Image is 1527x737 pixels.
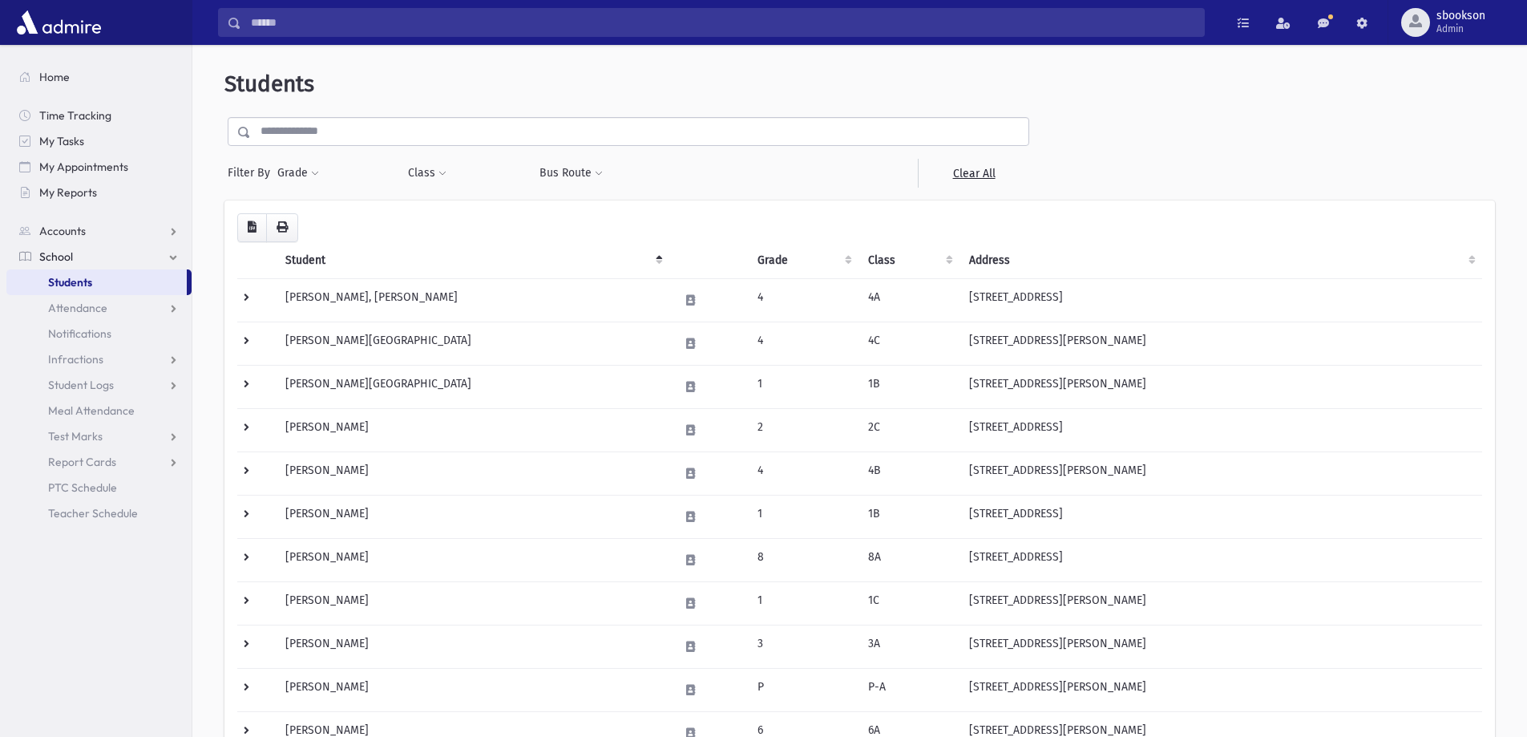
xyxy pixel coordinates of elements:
[748,242,859,279] th: Grade: activate to sort column ascending
[858,452,959,495] td: 4B
[858,581,959,625] td: 1C
[6,103,192,128] a: Time Tracking
[858,625,959,668] td: 3A
[6,423,192,449] a: Test Marks
[39,108,111,123] span: Time Tracking
[228,164,277,181] span: Filter By
[276,408,669,452] td: [PERSON_NAME]
[748,668,859,711] td: P
[6,180,192,205] a: My Reports
[276,581,669,625] td: [PERSON_NAME]
[48,480,117,495] span: PTC Schedule
[748,495,859,538] td: 1
[276,242,669,279] th: Student: activate to sort column descending
[959,668,1482,711] td: [STREET_ADDRESS][PERSON_NAME]
[858,668,959,711] td: P-A
[959,538,1482,581] td: [STREET_ADDRESS]
[39,70,70,84] span: Home
[748,538,859,581] td: 8
[241,8,1204,37] input: Search
[276,538,669,581] td: [PERSON_NAME]
[266,213,298,242] button: Print
[13,6,105,38] img: AdmirePro
[539,159,604,188] button: Bus Route
[748,452,859,495] td: 4
[39,224,86,238] span: Accounts
[224,71,314,97] span: Students
[39,185,97,200] span: My Reports
[959,625,1482,668] td: [STREET_ADDRESS][PERSON_NAME]
[276,668,669,711] td: [PERSON_NAME]
[858,242,959,279] th: Class: activate to sort column ascending
[6,295,192,321] a: Attendance
[39,160,128,174] span: My Appointments
[6,244,192,269] a: School
[858,408,959,452] td: 2C
[276,495,669,538] td: [PERSON_NAME]
[48,326,111,341] span: Notifications
[6,128,192,154] a: My Tasks
[959,278,1482,322] td: [STREET_ADDRESS]
[748,365,859,408] td: 1
[276,322,669,365] td: [PERSON_NAME][GEOGRAPHIC_DATA]
[39,249,73,264] span: School
[6,218,192,244] a: Accounts
[48,403,135,418] span: Meal Attendance
[48,506,138,520] span: Teacher Schedule
[959,322,1482,365] td: [STREET_ADDRESS][PERSON_NAME]
[48,378,114,392] span: Student Logs
[48,455,116,469] span: Report Cards
[918,159,1029,188] a: Clear All
[276,365,669,408] td: [PERSON_NAME][GEOGRAPHIC_DATA]
[858,365,959,408] td: 1B
[407,159,447,188] button: Class
[276,452,669,495] td: [PERSON_NAME]
[1436,22,1485,35] span: Admin
[959,452,1482,495] td: [STREET_ADDRESS][PERSON_NAME]
[748,278,859,322] td: 4
[858,538,959,581] td: 8A
[6,321,192,346] a: Notifications
[959,242,1482,279] th: Address: activate to sort column ascending
[959,495,1482,538] td: [STREET_ADDRESS]
[858,322,959,365] td: 4C
[48,429,103,443] span: Test Marks
[858,278,959,322] td: 4A
[959,408,1482,452] td: [STREET_ADDRESS]
[276,278,669,322] td: [PERSON_NAME], [PERSON_NAME]
[48,301,107,315] span: Attendance
[6,346,192,372] a: Infractions
[6,154,192,180] a: My Appointments
[48,275,92,290] span: Students
[959,581,1482,625] td: [STREET_ADDRESS][PERSON_NAME]
[959,365,1482,408] td: [STREET_ADDRESS][PERSON_NAME]
[277,159,320,188] button: Grade
[6,475,192,500] a: PTC Schedule
[1436,10,1485,22] span: sbookson
[6,64,192,90] a: Home
[748,581,859,625] td: 1
[6,372,192,398] a: Student Logs
[6,449,192,475] a: Report Cards
[748,408,859,452] td: 2
[6,269,187,295] a: Students
[276,625,669,668] td: [PERSON_NAME]
[748,322,859,365] td: 4
[748,625,859,668] td: 3
[39,134,84,148] span: My Tasks
[48,352,103,366] span: Infractions
[6,500,192,526] a: Teacher Schedule
[6,398,192,423] a: Meal Attendance
[858,495,959,538] td: 1B
[237,213,267,242] button: CSV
